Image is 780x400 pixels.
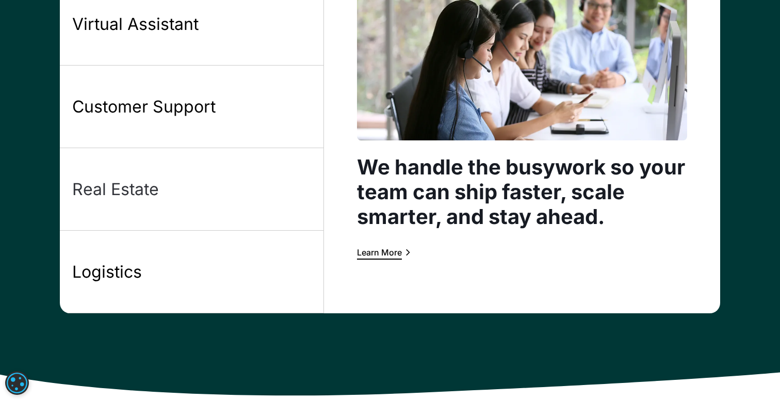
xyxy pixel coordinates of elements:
div: Logistics [72,261,142,283]
div: Customer Support [72,96,216,118]
div: We handle the busywork so your team can ship faster, scale smarter, and stay ahead. [357,155,687,229]
a: Learn More [357,246,412,259]
iframe: Chat Widget [603,289,780,400]
div: Virtual Assistant [72,13,199,35]
div: Learn More [357,248,402,257]
div: Real Estate [72,179,159,200]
